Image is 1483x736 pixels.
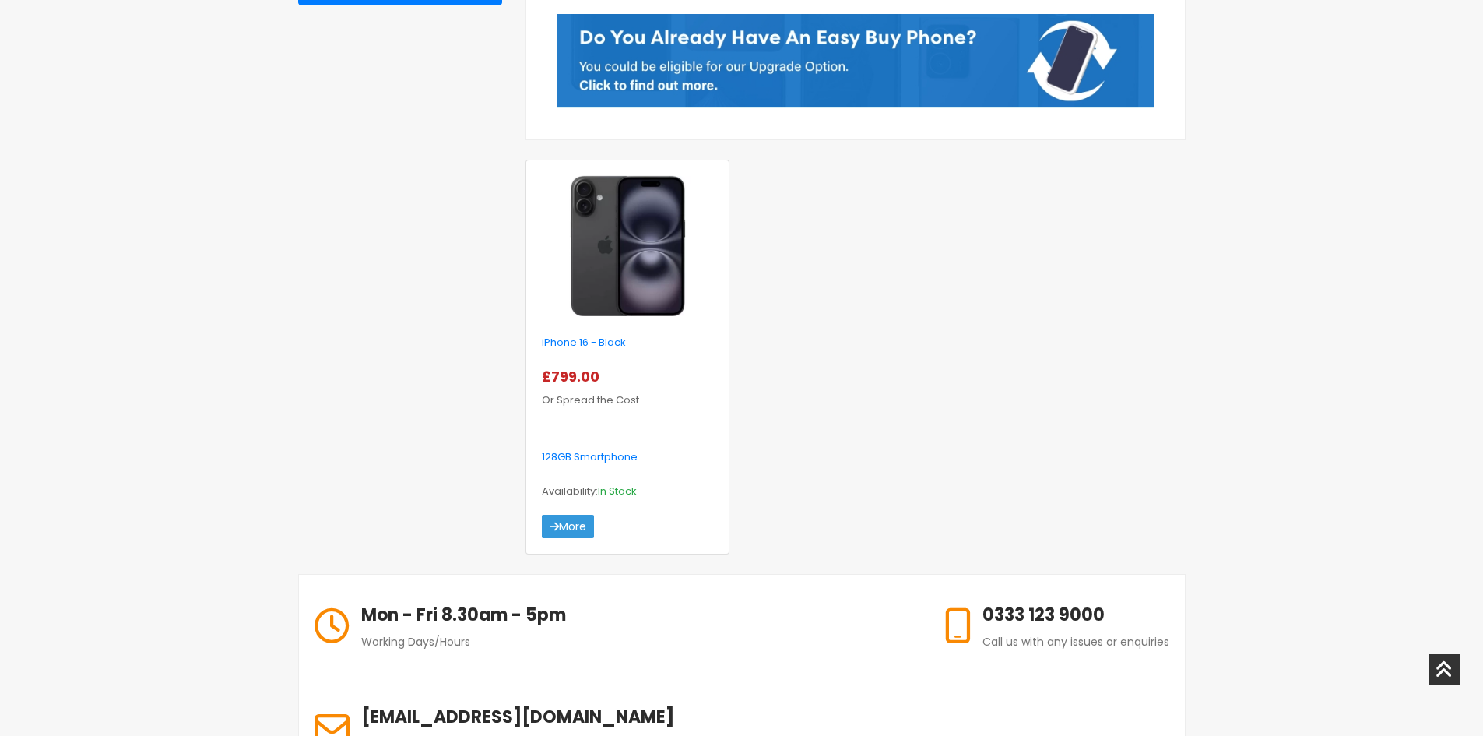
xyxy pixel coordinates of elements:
[542,366,713,411] p: Or Spread the Cost
[542,446,713,468] p: 128GB Smartphone
[542,515,594,538] a: More
[598,484,637,498] span: In Stock
[361,634,470,650] span: Working Days/Hours
[549,176,707,316] img: iphone-16-black
[542,481,713,502] p: Availability:
[542,335,626,350] a: iPhone 16 - Black
[542,371,606,386] a: £799.00
[542,367,606,386] span: £799.00
[982,634,1169,650] span: Call us with any issues or enquiries
[361,602,566,628] h6: Mon - Fri 8.30am - 5pm
[361,704,674,730] h6: [EMAIL_ADDRESS][DOMAIN_NAME]
[982,602,1169,628] h6: 0333 123 9000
